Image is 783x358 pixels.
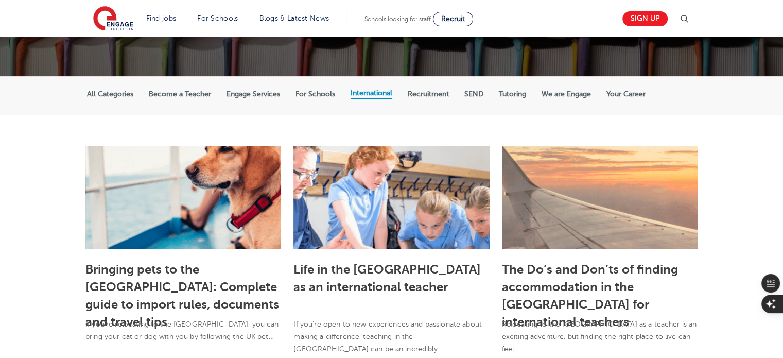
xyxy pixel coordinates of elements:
[441,15,465,23] span: Recruit
[85,262,279,329] a: Bringing pets to the [GEOGRAPHIC_DATA]: Complete guide to import rules, documents and travel tips
[502,318,698,355] p: Relocating to the [GEOGRAPHIC_DATA] as a teacher is an exciting adventure, but finding the right ...
[542,90,591,99] label: We are Engage
[295,90,335,99] label: For Schools
[146,14,177,22] a: Find jobs
[293,318,489,355] p: If you’re open to new experiences and passionate about making a difference, teaching in the [GEOG...
[259,14,329,22] a: Blogs & Latest News
[93,6,133,32] img: Engage Education
[87,90,133,99] label: All Categories
[433,12,473,26] a: Recruit
[622,11,668,26] a: Sign up
[499,90,526,99] label: Tutoring
[293,262,481,294] a: Life in the [GEOGRAPHIC_DATA] as an international teacher
[85,318,281,343] p: If you’re relocating to the [GEOGRAPHIC_DATA], you can bring your cat or dog with you by followin...
[149,90,211,99] label: Become a Teacher
[464,90,483,99] label: SEND
[502,262,678,329] a: The Do’s and Don’ts of finding accommodation in the [GEOGRAPHIC_DATA] for international teachers
[197,14,238,22] a: For Schools
[227,90,280,99] label: Engage Services
[408,90,449,99] label: Recruitment
[606,90,646,99] label: Your Career
[351,89,392,98] label: International
[364,15,431,23] span: Schools looking for staff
